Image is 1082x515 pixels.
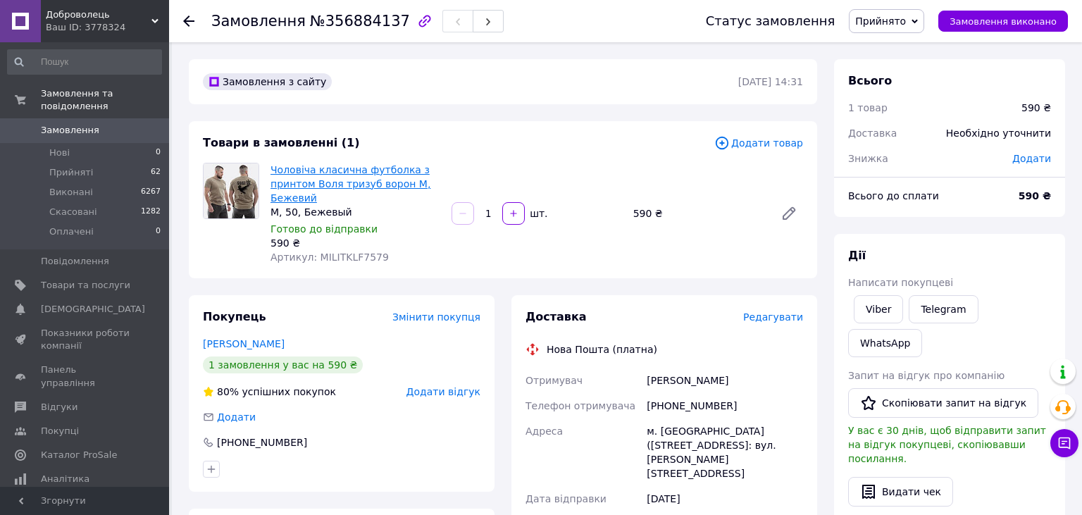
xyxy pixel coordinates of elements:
span: Дата відправки [526,493,607,504]
span: Додати товар [714,135,803,151]
div: 1 замовлення у вас на 590 ₴ [203,356,363,373]
span: Змінити покупця [392,311,480,323]
span: Виконані [49,186,93,199]
span: Показники роботи компанії [41,327,130,352]
span: Всього [848,74,892,87]
div: M, 50, Бежевый [270,205,440,219]
span: Нові [49,147,70,159]
span: Написати покупцеві [848,277,953,288]
span: Панель управління [41,364,130,389]
a: [PERSON_NAME] [203,338,285,349]
input: Пошук [7,49,162,75]
span: Прийняті [49,166,93,179]
a: Чоловіча класична футболка з принтом Воля тризуб ворон M, Бежевий [270,164,430,204]
span: Відгуки [41,401,77,414]
span: Доброволець [46,8,151,21]
div: 590 ₴ [270,236,440,250]
span: Дії [848,249,866,262]
span: Телефон отримувача [526,400,635,411]
div: Нова Пошта (платна) [543,342,661,356]
b: 590 ₴ [1019,190,1051,201]
span: Прийнято [855,15,906,27]
span: Артикул: MILITKLF7579 [270,252,389,263]
span: Додати відгук [406,386,480,397]
a: Редагувати [775,199,803,228]
div: [PHONE_NUMBER] [644,393,806,418]
span: 62 [151,166,161,179]
a: WhatsApp [848,329,922,357]
span: Скасовані [49,206,97,218]
img: Чоловіча класична футболка з принтом Воля тризуб ворон M, Бежевий [204,163,259,218]
span: Знижка [848,153,888,164]
span: 1 товар [848,102,888,113]
span: №356884137 [310,13,410,30]
div: [PERSON_NAME] [644,368,806,393]
span: 80% [217,386,239,397]
span: Товари в замовленні (1) [203,136,360,149]
div: 590 ₴ [628,204,769,223]
div: 590 ₴ [1021,101,1051,115]
button: Замовлення виконано [938,11,1068,32]
span: Доставка [848,128,897,139]
button: Видати чек [848,477,953,507]
span: 0 [156,147,161,159]
div: м. [GEOGRAPHIC_DATA] ([STREET_ADDRESS]: вул. [PERSON_NAME][STREET_ADDRESS] [644,418,806,486]
span: Додати [1012,153,1051,164]
span: Замовлення [211,13,306,30]
span: Покупці [41,425,79,438]
div: Ваш ID: 3778324 [46,21,169,34]
div: Необхідно уточнити [938,118,1059,149]
button: Чат з покупцем [1050,429,1078,457]
span: Замовлення виконано [950,16,1057,27]
span: 6267 [141,186,161,199]
span: Замовлення та повідомлення [41,87,169,113]
span: Аналітика [41,473,89,485]
span: У вас є 30 днів, щоб відправити запит на відгук покупцеві, скопіювавши посилання. [848,425,1046,464]
div: Замовлення з сайту [203,73,332,90]
span: Покупець [203,310,266,323]
span: Замовлення [41,124,99,137]
a: Viber [854,295,903,323]
span: 0 [156,225,161,238]
span: Всього до сплати [848,190,939,201]
div: Статус замовлення [706,14,835,28]
span: Повідомлення [41,255,109,268]
span: Редагувати [743,311,803,323]
span: Каталог ProSale [41,449,117,461]
div: [PHONE_NUMBER] [216,435,309,449]
span: Адреса [526,426,563,437]
div: шт. [526,206,549,221]
span: Товари та послуги [41,279,130,292]
span: Готово до відправки [270,223,378,235]
button: Скопіювати запит на відгук [848,388,1038,418]
span: 1282 [141,206,161,218]
span: Доставка [526,310,587,323]
a: Telegram [909,295,978,323]
span: [DEMOGRAPHIC_DATA] [41,303,145,316]
div: [DATE] [644,486,806,511]
span: Запит на відгук про компанію [848,370,1005,381]
span: Додати [217,411,256,423]
span: Отримувач [526,375,583,386]
div: Повернутися назад [183,14,194,28]
div: успішних покупок [203,385,336,399]
time: [DATE] 14:31 [738,76,803,87]
span: Оплачені [49,225,94,238]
